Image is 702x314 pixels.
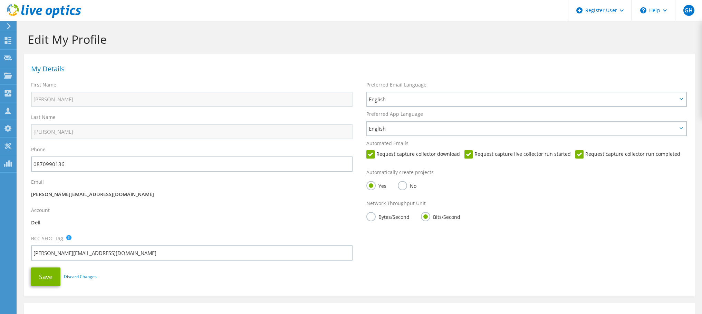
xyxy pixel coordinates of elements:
[31,219,353,226] p: Dell
[31,81,56,88] label: First Name
[31,146,46,153] label: Phone
[31,235,63,242] label: BCC SFDC Tag
[366,200,426,207] label: Network Throughput Unit
[64,273,97,281] a: Discard Changes
[31,267,60,286] button: Save
[421,212,460,221] label: Bits/Second
[369,95,677,103] span: English
[366,150,460,159] label: Request capture collector download
[369,124,677,133] span: English
[31,191,353,198] p: [PERSON_NAME][EMAIL_ADDRESS][DOMAIN_NAME]
[366,140,408,147] label: Automated Emails
[640,7,646,13] svg: \n
[366,181,386,190] label: Yes
[464,150,571,159] label: Request capture live collector run started
[31,114,56,121] label: Last Name
[31,179,44,185] label: Email
[28,32,688,47] h1: Edit My Profile
[366,81,426,88] label: Preferred Email Language
[575,150,680,159] label: Request capture collector run completed
[398,181,416,190] label: No
[683,5,694,16] span: GH
[31,207,50,214] label: Account
[366,169,434,176] label: Automatically create projects
[366,111,423,118] label: Preferred App Language
[31,65,685,72] h1: My Details
[366,212,410,221] label: Bytes/Second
